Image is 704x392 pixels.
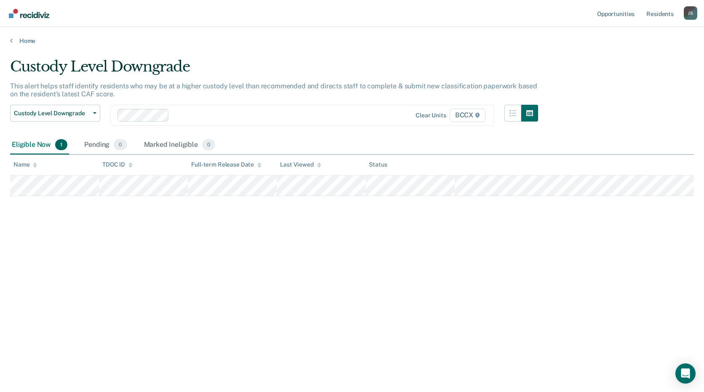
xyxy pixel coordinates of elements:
[14,110,90,117] span: Custody Level Downgrade
[280,161,321,168] div: Last Viewed
[13,161,37,168] div: Name
[10,136,69,154] div: Eligible Now1
[83,136,128,154] div: Pending0
[450,109,485,122] span: BCCX
[10,82,537,98] p: This alert helps staff identify residents who may be at a higher custody level than recommended a...
[202,139,215,150] span: 0
[10,37,694,45] a: Home
[369,161,387,168] div: Status
[10,58,538,82] div: Custody Level Downgrade
[10,105,100,122] button: Custody Level Downgrade
[114,139,127,150] span: 0
[416,112,446,119] div: Clear units
[191,161,261,168] div: Full-term Release Date
[675,363,696,384] div: Open Intercom Messenger
[9,9,49,18] img: Recidiviz
[684,6,697,20] div: J S
[102,161,133,168] div: TDOC ID
[684,6,697,20] button: Profile dropdown button
[142,136,217,154] div: Marked Ineligible0
[55,139,67,150] span: 1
